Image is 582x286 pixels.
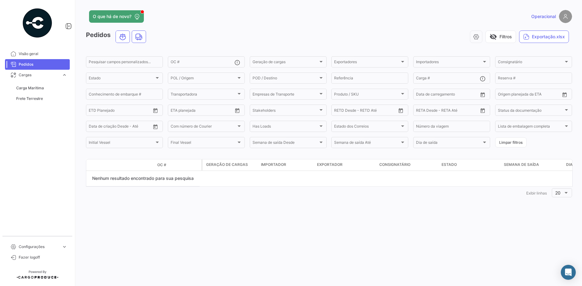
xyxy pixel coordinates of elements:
[531,13,556,20] span: Operacional
[253,61,318,65] span: Geração de cargas
[89,77,154,81] span: Estado
[104,109,134,113] input: Até
[171,77,236,81] span: POL / Origem
[253,77,318,81] span: POD / Destino
[315,159,377,171] datatable-header-cell: Exportador
[206,162,248,167] span: Geração de cargas
[171,93,236,97] span: Transportadora
[555,190,561,195] span: 20
[253,125,318,129] span: Has Loads
[478,90,487,99] button: Open calendar
[86,171,200,186] div: Nenhum resultado encontrado para sua pesquisa
[5,59,70,70] a: Pedidos
[116,31,130,43] button: Ocean
[93,13,131,20] span: O que há de novo?
[317,162,343,167] span: Exportador
[86,30,148,43] h3: Pedidos
[16,85,44,91] span: Carga Marítima
[22,7,53,39] img: powered-by.png
[19,62,67,67] span: Pedidos
[379,162,410,167] span: Consignatário
[89,125,100,129] input: Desde
[334,109,345,113] input: Desde
[233,106,242,115] button: Open calendar
[253,141,318,146] span: Semana de saída Desde
[186,109,216,113] input: Até
[490,33,497,40] span: visibility_off
[432,109,461,113] input: Até
[560,90,569,99] button: Open calendar
[501,159,564,171] datatable-header-cell: Semana de saída
[485,30,516,43] button: visibility_offFiltros
[253,109,318,113] span: Stakeholders
[19,51,67,57] span: Visão geral
[14,83,70,93] a: Carga Marítima
[334,93,400,97] span: Produto / SKU
[504,162,539,167] span: Semana de saída
[498,61,564,65] span: Consignatário
[99,162,114,167] datatable-header-cell: Modo de Transporte
[561,265,576,280] div: Abrir Intercom Messenger
[377,159,439,171] datatable-header-cell: Consignatário
[14,94,70,103] a: Frete Terrestre
[261,162,286,167] span: Importador
[202,159,258,171] datatable-header-cell: Geração de cargas
[432,93,461,97] input: Até
[19,255,67,260] span: Fazer logoff
[89,109,100,113] input: Desde
[253,93,318,97] span: Empresas de Transporte
[62,72,67,78] span: expand_more
[171,141,236,146] span: Final Vessel
[396,106,405,115] button: Open calendar
[334,61,400,65] span: Exportadores
[526,191,547,195] span: Exibir linhas
[559,10,572,23] img: placeholder-user.png
[416,61,482,65] span: Importadores
[519,30,569,43] button: Exportação.xlsx
[89,10,144,23] button: O que há de novo?
[258,159,315,171] datatable-header-cell: Importador
[89,141,154,146] span: Initial Vessel
[132,31,146,43] button: Land
[513,93,543,97] input: Até
[16,96,43,101] span: Frete Terrestre
[5,49,70,59] a: Visão geral
[104,125,134,129] input: Até
[498,93,509,97] input: Desde
[334,125,400,129] span: Estado dos Correios
[62,244,67,250] span: expand_more
[155,160,201,170] datatable-header-cell: OC #
[19,72,59,78] span: Cargas
[416,141,482,146] span: Dia de saída
[498,109,564,113] span: Status da documentação
[442,162,457,167] span: Estado
[350,109,380,113] input: Até
[439,159,501,171] datatable-header-cell: Estado
[416,93,427,97] input: Desde
[19,244,59,250] span: Configurações
[157,162,166,168] span: OC #
[171,125,236,129] span: Com número de Courier
[171,109,182,113] input: Desde
[151,106,160,115] button: Open calendar
[498,125,564,129] span: Lista de embalagem completa
[478,106,487,115] button: Open calendar
[334,141,400,146] span: Semana de saída Até
[495,137,527,148] button: Limpar filtros
[114,162,155,167] datatable-header-cell: Estado Doc.
[416,109,427,113] input: Desde
[151,122,160,131] button: Open calendar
